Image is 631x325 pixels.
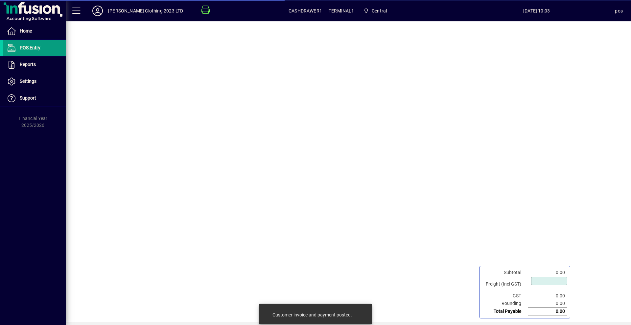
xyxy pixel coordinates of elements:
span: CASHDRAWER1 [289,6,322,16]
span: Home [20,28,32,34]
td: Subtotal [482,269,528,276]
td: Rounding [482,300,528,308]
span: [DATE] 10:03 [458,6,615,16]
a: Reports [3,57,66,73]
td: 0.00 [528,269,567,276]
div: pos [615,6,623,16]
td: 0.00 [528,292,567,300]
span: Settings [20,79,36,84]
span: Support [20,95,36,101]
span: Central [361,5,390,17]
td: Freight (Incl GST) [482,276,528,292]
div: Customer invoice and payment posted. [272,312,352,318]
button: Profile [87,5,108,17]
td: GST [482,292,528,300]
span: TERMINAL1 [329,6,354,16]
a: Support [3,90,66,106]
a: Home [3,23,66,39]
td: Total Payable [482,308,528,315]
a: Settings [3,73,66,90]
span: Reports [20,62,36,67]
div: [PERSON_NAME] Clothing 2023 LTD [108,6,183,16]
span: POS Entry [20,45,40,50]
td: 0.00 [528,300,567,308]
td: 0.00 [528,308,567,315]
span: Central [372,6,387,16]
